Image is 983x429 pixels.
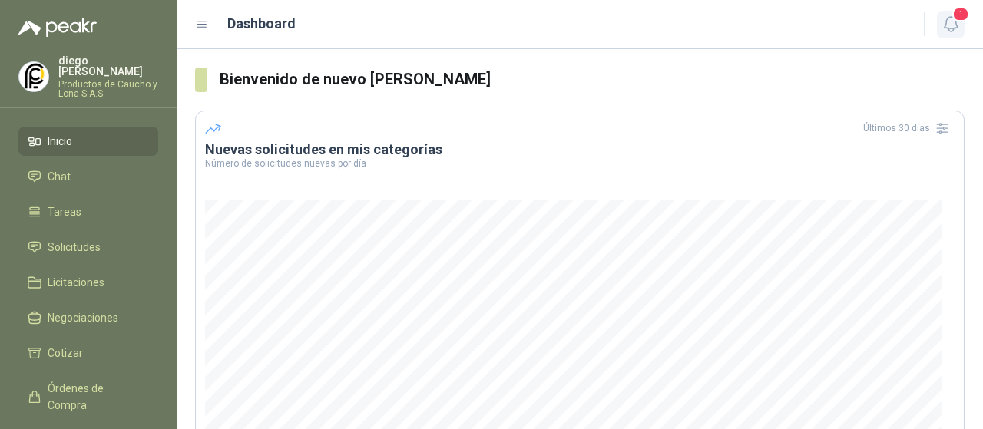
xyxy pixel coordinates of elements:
[952,7,969,21] span: 1
[937,11,965,38] button: 1
[58,80,158,98] p: Productos de Caucho y Lona S.A.S
[863,116,955,140] div: Últimos 30 días
[48,274,104,291] span: Licitaciones
[48,309,118,326] span: Negociaciones
[220,68,965,91] h3: Bienvenido de nuevo [PERSON_NAME]
[58,55,158,77] p: diego [PERSON_NAME]
[227,13,296,35] h1: Dashboard
[48,168,71,185] span: Chat
[18,127,158,156] a: Inicio
[18,268,158,297] a: Licitaciones
[48,203,81,220] span: Tareas
[18,162,158,191] a: Chat
[18,197,158,226] a: Tareas
[48,380,144,414] span: Órdenes de Compra
[48,133,72,150] span: Inicio
[19,62,48,91] img: Company Logo
[205,140,955,159] h3: Nuevas solicitudes en mis categorías
[18,374,158,420] a: Órdenes de Compra
[205,159,955,168] p: Número de solicitudes nuevas por día
[18,303,158,332] a: Negociaciones
[18,18,97,37] img: Logo peakr
[18,338,158,368] a: Cotizar
[48,345,83,361] span: Cotizar
[48,239,101,256] span: Solicitudes
[18,233,158,262] a: Solicitudes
